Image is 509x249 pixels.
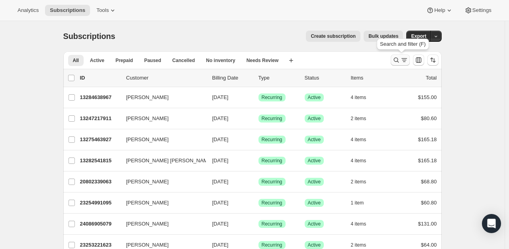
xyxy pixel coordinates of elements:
span: All [73,57,79,64]
span: Active [308,200,321,206]
span: Active [308,179,321,185]
span: Recurring [262,94,282,101]
span: Tools [96,7,109,14]
div: 13282541815[PERSON_NAME] [PERSON_NAME][DATE]SuccessRecurringSuccessActive4 items$165.18 [80,155,437,166]
span: Create subscription [311,33,356,39]
span: [DATE] [212,94,229,100]
div: Open Intercom Messenger [482,214,501,233]
span: Active [90,57,104,64]
span: Active [308,158,321,164]
div: 13284638967[PERSON_NAME][DATE]SuccessRecurringSuccessActive4 items$155.00 [80,92,437,103]
span: [DATE] [212,200,229,206]
span: Recurring [262,242,282,248]
span: [PERSON_NAME] [126,199,169,207]
span: $165.18 [418,136,437,142]
span: [PERSON_NAME] [126,136,169,144]
button: 1 item [351,197,373,208]
span: $80.60 [421,115,437,121]
span: [PERSON_NAME] [126,220,169,228]
span: 1 item [351,200,364,206]
button: Create new view [285,55,298,66]
span: No inventory [206,57,235,64]
span: Needs Review [247,57,279,64]
button: [PERSON_NAME] [121,112,201,125]
span: $131.00 [418,221,437,227]
div: 20802339063[PERSON_NAME][DATE]SuccessRecurringSuccessActive2 items$68.80 [80,176,437,187]
button: 4 items [351,155,375,166]
button: [PERSON_NAME] [PERSON_NAME] [121,154,201,167]
p: 23253221623 [80,241,120,249]
button: Analytics [13,5,43,16]
button: Tools [92,5,121,16]
span: 4 items [351,158,366,164]
span: 2 items [351,115,366,122]
span: Recurring [262,136,282,143]
span: Active [308,94,321,101]
p: Total [426,74,437,82]
button: [PERSON_NAME] [121,133,201,146]
span: [PERSON_NAME] [126,115,169,123]
span: [DATE] [212,136,229,142]
div: 13275463927[PERSON_NAME][DATE]SuccessRecurringSuccessActive4 items$165.18 [80,134,437,145]
p: Billing Date [212,74,252,82]
span: Help [434,7,445,14]
div: 13247217911[PERSON_NAME][DATE]SuccessRecurringSuccessActive2 items$80.60 [80,113,437,124]
p: 13275463927 [80,136,120,144]
span: 4 items [351,136,366,143]
p: 24086905079 [80,220,120,228]
div: IDCustomerBilling DateTypeStatusItemsTotal [80,74,437,82]
span: 2 items [351,242,366,248]
p: 13284638967 [80,93,120,101]
span: [PERSON_NAME] [PERSON_NAME] [126,157,213,165]
button: Search and filter results [391,54,410,66]
span: Export [411,33,426,39]
span: $64.00 [421,242,437,248]
div: 23254991095[PERSON_NAME][DATE]SuccessRecurringSuccessActive1 item$60.80 [80,197,437,208]
span: $155.00 [418,94,437,100]
button: [PERSON_NAME] [121,175,201,188]
button: Bulk updates [364,31,403,42]
div: Items [351,74,391,82]
span: Recurring [262,115,282,122]
span: [PERSON_NAME] [126,241,169,249]
span: [DATE] [212,242,229,248]
p: 13282541815 [80,157,120,165]
button: Settings [460,5,496,16]
button: Create subscription [306,31,360,42]
span: [DATE] [212,115,229,121]
button: 2 items [351,113,375,124]
span: Prepaid [116,57,133,64]
span: Settings [472,7,491,14]
span: Subscriptions [50,7,85,14]
span: Subscriptions [63,32,116,41]
button: 4 items [351,134,375,145]
p: 13247217911 [80,115,120,123]
span: Recurring [262,200,282,206]
span: 4 items [351,221,366,227]
p: 23254991095 [80,199,120,207]
span: Active [308,115,321,122]
button: Customize table column order and visibility [413,54,424,66]
span: Active [308,136,321,143]
span: [PERSON_NAME] [126,93,169,101]
span: Recurring [262,158,282,164]
span: 2 items [351,179,366,185]
span: Active [308,221,321,227]
span: [DATE] [212,221,229,227]
span: $165.18 [418,158,437,163]
span: Active [308,242,321,248]
p: Status [305,74,345,82]
button: 2 items [351,176,375,187]
div: Type [258,74,298,82]
p: Customer [126,74,206,82]
button: [PERSON_NAME] [121,196,201,209]
button: [PERSON_NAME] [121,218,201,230]
span: Recurring [262,179,282,185]
span: $60.80 [421,200,437,206]
button: 4 items [351,218,375,230]
button: [PERSON_NAME] [121,91,201,104]
span: $68.80 [421,179,437,185]
p: 20802339063 [80,178,120,186]
span: [DATE] [212,179,229,185]
span: [DATE] [212,158,229,163]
